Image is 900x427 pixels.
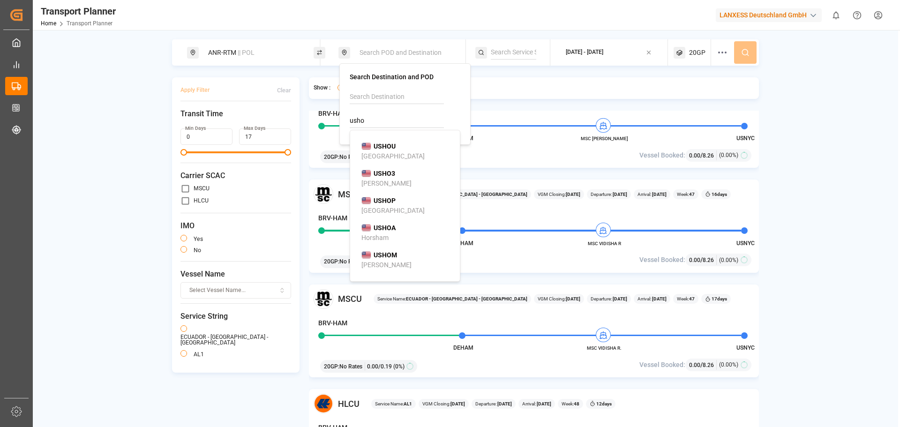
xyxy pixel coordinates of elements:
span: 8.26 [703,257,714,263]
span: VGM Closing: [422,400,465,407]
div: / [689,360,717,370]
b: USHOP [374,197,396,204]
input: Search Destination [350,90,444,104]
span: (0.00%) [719,360,738,369]
b: 16 days [712,192,727,197]
button: LANXESS Deutschland GmbH [716,6,825,24]
span: Week: [677,191,695,198]
span: Week: [562,400,579,407]
b: [DATE] [536,401,551,406]
span: DEHAM [453,345,473,351]
h4: BRV-HAM [318,109,347,119]
span: Maximum [285,149,291,156]
span: Vessel Booked: [639,255,685,265]
span: Service Name: [377,295,527,302]
span: Arrival: [522,400,551,407]
span: MSCU [338,292,362,305]
span: Arrival: [637,191,667,198]
span: 20GP : [324,257,339,266]
span: 8.26 [703,362,714,368]
span: No Rates [339,257,362,266]
div: / [689,255,717,265]
div: [DATE] - [DATE] [566,48,603,57]
span: || POL [238,49,255,56]
span: 0.00 [689,257,700,263]
span: USNYC [736,345,755,351]
img: country [361,197,371,204]
b: [DATE] [566,296,580,301]
b: [DATE] [651,192,667,197]
button: show 0 new notifications [825,5,847,26]
span: Departure: [591,191,627,198]
span: Vessel Booked: [639,150,685,160]
b: [DATE] [450,401,465,406]
b: ECUADOR - [GEOGRAPHIC_DATA] - [GEOGRAPHIC_DATA] [406,192,527,197]
div: Transport Planner [41,4,116,18]
img: country [361,251,371,259]
b: [DATE] [651,296,667,301]
span: Vessel Booked: [639,360,685,370]
b: USHO3 [374,170,395,177]
b: 48 [574,401,579,406]
span: Search POD and Destination [360,49,442,56]
label: Min Days [185,125,206,132]
img: country [361,170,371,177]
h4: Search Destination and POD [350,74,460,80]
span: 20GP : [324,153,339,161]
b: AL1 [404,401,412,406]
div: ANR-RTM [202,44,304,61]
h4: BRV-HAM [318,318,347,328]
div: Clear [277,86,291,95]
span: DEHAM [453,240,473,247]
label: yes [194,236,203,242]
div: [PERSON_NAME] [361,179,412,188]
span: 0.00 [689,362,700,368]
span: VGM Closing: [538,191,580,198]
input: Search Service String [491,45,536,60]
span: USNYC [736,135,755,142]
b: [DATE] [612,192,627,197]
input: Search POD [350,114,444,128]
span: 8.26 [703,152,714,159]
div: [GEOGRAPHIC_DATA] [361,206,425,216]
label: HLCU [194,198,209,203]
span: (0%) [393,362,405,371]
div: [PERSON_NAME] [361,260,412,270]
span: Select Vessel Name... [189,286,246,295]
b: [DATE] [566,192,580,197]
img: Carrier [314,394,333,413]
span: Departure: [591,295,627,302]
a: Home [41,20,56,27]
span: USNYC [736,240,755,247]
span: VGM Closing: [538,295,580,302]
span: 20GP [689,48,705,58]
span: 20GP : [324,362,339,371]
div: [GEOGRAPHIC_DATA] [361,151,425,161]
b: [DATE] [612,296,627,301]
span: 0.00 [689,152,700,159]
span: Transit Time [180,108,291,120]
b: USHOU [374,142,396,150]
div: Horsham [361,233,389,243]
span: MSC [PERSON_NAME] [578,135,630,142]
span: Vessel Name [180,269,291,280]
img: country [361,224,371,232]
span: MSC VIDISHA R [578,240,630,247]
button: [DATE] - [DATE] [556,44,662,62]
span: MSC VIDISHA R. [578,345,630,352]
div: LANXESS Deutschland GmbH [716,8,822,22]
label: ECUADOR - [GEOGRAPHIC_DATA] - [GEOGRAPHIC_DATA] [180,334,291,346]
span: Minimum [180,149,187,156]
label: AL1 [194,352,204,357]
span: Carrier SCAC [180,170,291,181]
span: Service Name: [377,191,527,198]
span: Service Name: [375,400,412,407]
span: Show : [314,84,330,92]
b: ECUADOR - [GEOGRAPHIC_DATA] - [GEOGRAPHIC_DATA] [406,296,527,301]
span: (0.00%) [719,256,738,264]
span: HLCU [338,397,360,410]
img: country [361,142,371,150]
b: 47 [689,296,695,301]
b: 47 [689,192,695,197]
span: No Rates [339,153,362,161]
